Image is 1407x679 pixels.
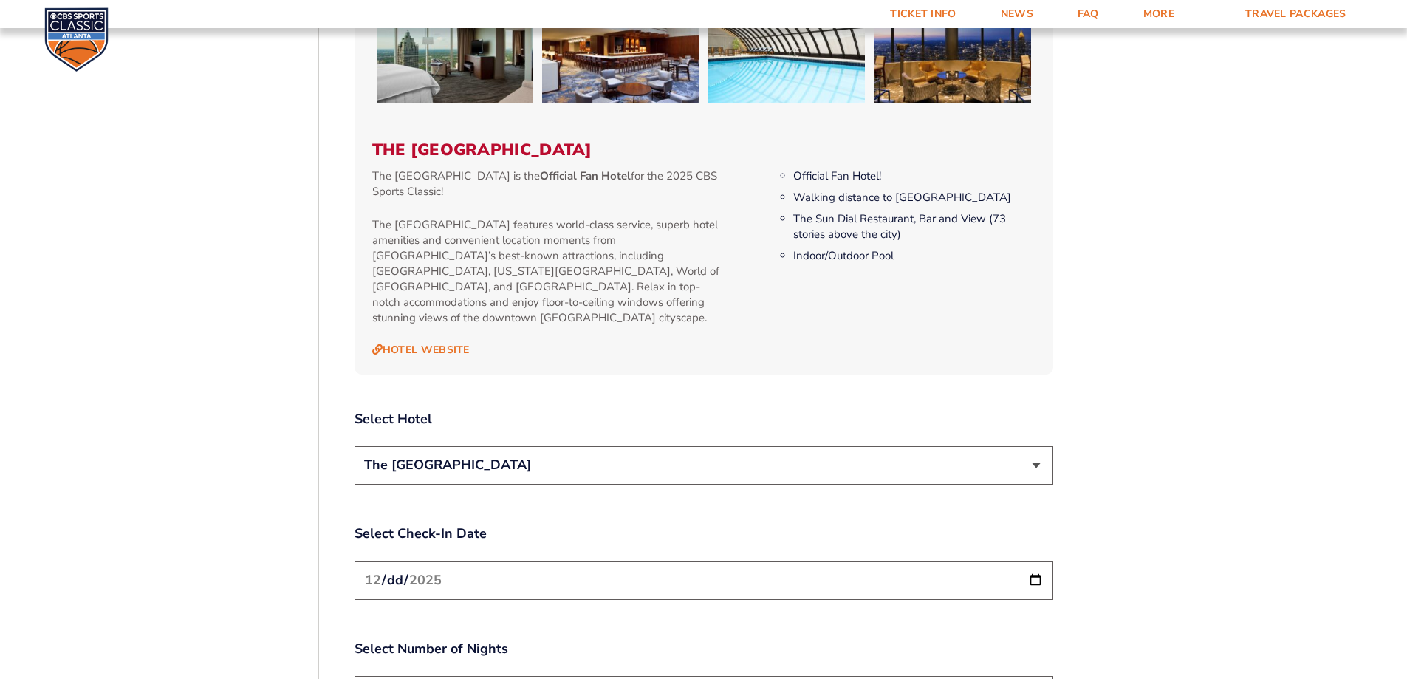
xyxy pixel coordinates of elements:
[372,140,1035,160] h3: The [GEOGRAPHIC_DATA]
[44,7,109,72] img: CBS Sports Classic
[355,640,1053,658] label: Select Number of Nights
[355,410,1053,429] label: Select Hotel
[793,190,1035,205] li: Walking distance to [GEOGRAPHIC_DATA]
[372,168,726,199] p: The [GEOGRAPHIC_DATA] is the for the 2025 CBS Sports Classic!
[355,525,1053,543] label: Select Check-In Date
[793,168,1035,184] li: Official Fan Hotel!
[793,248,1035,264] li: Indoor/Outdoor Pool
[372,217,726,326] p: The [GEOGRAPHIC_DATA] features world-class service, superb hotel amenities and convenient locatio...
[540,168,631,183] strong: Official Fan Hotel
[372,344,470,357] a: Hotel Website
[793,211,1035,242] li: The Sun Dial Restaurant, Bar and View (73 stories above the city)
